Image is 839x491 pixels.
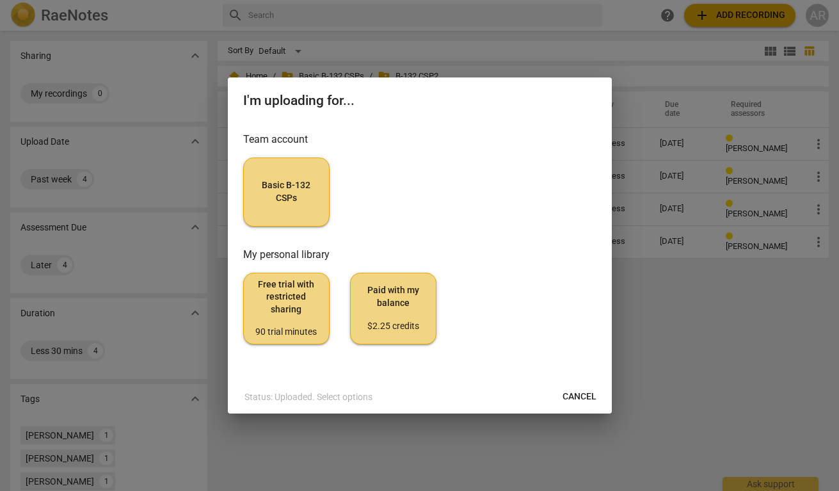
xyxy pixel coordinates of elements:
[243,132,596,147] h3: Team account
[563,390,596,403] span: Cancel
[552,385,607,408] button: Cancel
[361,320,426,333] div: $2.25 credits
[254,179,319,204] span: Basic B-132 CSPs
[254,326,319,339] div: 90 trial minutes
[350,273,436,344] button: Paid with my balance$2.25 credits
[243,247,596,262] h3: My personal library
[243,93,596,109] h2: I'm uploading for...
[244,390,372,404] p: Status: Uploaded. Select options
[243,273,330,344] button: Free trial with restricted sharing90 trial minutes
[361,284,426,332] span: Paid with my balance
[254,278,319,339] span: Free trial with restricted sharing
[243,157,330,227] button: Basic B-132 CSPs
